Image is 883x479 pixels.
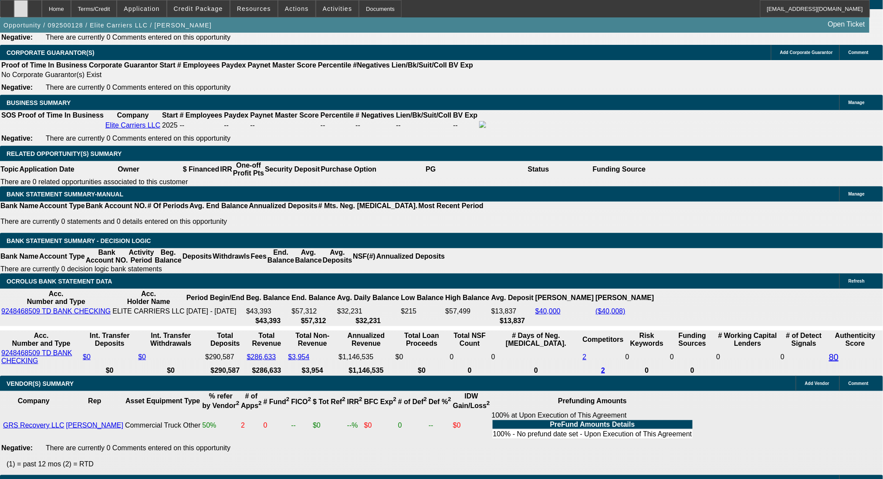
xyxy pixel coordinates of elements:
span: RELATED OPPORTUNITY(S) SUMMARY [7,150,122,157]
b: Paynet Master Score [250,111,318,119]
b: $ Tot Ref [313,398,345,405]
td: 0 [398,411,427,440]
a: 2 [582,353,586,361]
b: Negative: [1,84,33,91]
b: Def % [429,398,451,405]
td: --% [347,411,363,440]
td: ELITE CARRIERS LLC [112,307,185,316]
b: Paydex [224,111,248,119]
td: 0 [670,349,715,365]
th: # Days of Neg. [MEDICAL_DATA]. [491,331,581,348]
a: 9248468509 TD BANK CHECKING [1,349,72,364]
th: # of Detect Signals [780,331,828,348]
b: Lien/Bk/Suit/Coll [396,111,451,119]
td: $0 [364,411,397,440]
td: $57,499 [445,307,490,316]
th: PG [377,161,484,178]
sup: 2 [236,400,239,407]
b: Start [159,61,175,69]
th: Owner [75,161,183,178]
sup: 2 [393,396,396,403]
th: Total Loan Proceeds [395,331,449,348]
th: Annualized Deposits [376,248,445,265]
th: Competitors [582,331,624,348]
span: BANK STATEMENT SUMMARY-MANUAL [7,191,123,198]
span: Comment [849,50,869,55]
th: Annualized Revenue [338,331,394,348]
b: Negative: [1,34,33,41]
th: Total Deposits [205,331,246,348]
b: FICO [291,398,311,405]
th: End. Balance [267,248,294,265]
th: # Mts. Neg. [MEDICAL_DATA]. [318,202,418,210]
b: # Negatives [355,111,394,119]
a: 9248468509 TD BANK CHECKING [1,307,111,315]
td: -- [291,411,312,440]
th: Avg. End Balance [189,202,249,210]
a: $286,633 [247,353,276,361]
sup: 2 [308,396,311,403]
td: $0 [453,411,491,440]
div: $1,146,535 [338,353,394,361]
th: Avg. Balance [294,248,322,265]
th: Deposits [182,248,213,265]
a: Elite Carriers LLC [105,121,160,129]
th: Sum of the Total NSF Count and Total Overdraft Fee Count from Ocrolus [450,331,490,348]
th: $0 [395,366,449,375]
th: [PERSON_NAME] [595,290,654,306]
th: Period Begin/End [186,290,245,306]
th: Fees [250,248,267,265]
span: -- [180,121,185,129]
div: -- [250,121,318,129]
td: 2 [240,411,262,440]
span: Activities [323,5,352,12]
th: Beg. Balance [154,248,182,265]
td: 50% [202,411,240,440]
b: Lien/Bk/Suit/Coll [392,61,447,69]
td: 100% - No prefund date set - Upon Execution of This Agreement [493,430,693,439]
span: Manage [849,100,865,105]
th: # Working Capital Lenders [716,331,780,348]
th: Annualized Deposits [248,202,318,210]
span: There are currently 0 Comments entered on this opportunity [46,84,230,91]
b: % refer by Vendor [202,392,239,409]
span: 0 [717,353,721,361]
th: $1,146,535 [338,366,394,375]
th: Proof of Time In Business [17,111,104,120]
td: No Corporate Guarantor(s) Exist [1,71,477,79]
td: 0 [263,411,290,440]
b: Corporate Guarantor [89,61,158,69]
a: $40,000 [535,307,561,315]
th: High Balance [445,290,490,306]
th: 0 [491,366,581,375]
b: Company [18,397,50,405]
th: Authenticity Score [829,331,882,348]
a: GRS Recovery LLC [3,422,64,429]
span: Add Corporate Guarantor [780,50,833,55]
b: PreFund Amounts Details [550,421,635,428]
sup: 2 [258,400,261,407]
td: 0 [625,349,669,365]
a: Open Ticket [825,17,869,32]
b: Paynet Master Score [248,61,316,69]
button: Application [117,0,166,17]
th: Funding Sources [670,331,715,348]
b: IDW Gain/Loss [453,392,490,409]
td: $290,587 [205,349,246,365]
th: Acc. Number and Type [1,290,111,306]
b: Asset Equipment Type [125,397,200,405]
th: Activity Period [129,248,155,265]
th: Bank Account NO. [85,248,129,265]
b: Start [162,111,178,119]
td: 0 [450,349,490,365]
th: $32,231 [337,317,400,325]
button: Credit Package [167,0,230,17]
th: Avg. Deposit [491,290,534,306]
th: Withdrawls [212,248,250,265]
b: Paydex [222,61,246,69]
span: Refresh [849,279,865,283]
a: $0 [138,353,146,361]
span: Comment [849,381,869,386]
button: Activities [316,0,359,17]
span: There are currently 0 Comments entered on this opportunity [46,34,230,41]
